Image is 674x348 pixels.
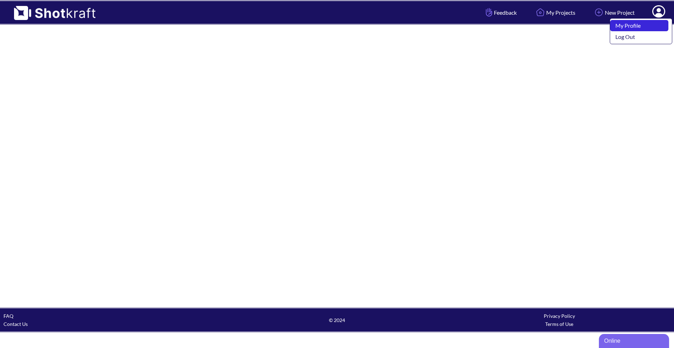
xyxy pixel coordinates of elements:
div: Terms of Use [448,320,670,328]
span: Feedback [484,8,517,16]
img: Add Icon [593,6,605,18]
a: Contact Us [4,321,28,327]
a: My Projects [529,3,581,22]
div: Privacy Policy [448,312,670,320]
iframe: chat widget [599,333,670,348]
a: New Project [588,3,640,22]
img: Home Icon [534,6,546,18]
span: © 2024 [226,316,448,324]
a: My Profile [610,20,668,31]
a: Log Out [610,31,668,42]
img: Hand Icon [484,6,494,18]
a: FAQ [4,313,13,319]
